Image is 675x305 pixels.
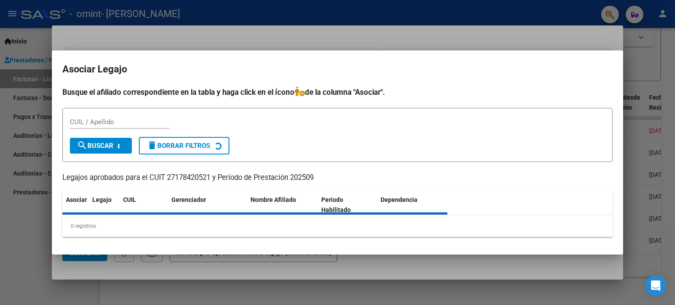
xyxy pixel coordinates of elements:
[139,137,229,154] button: Borrar Filtros
[377,190,448,219] datatable-header-cell: Dependencia
[66,196,87,203] span: Asociar
[321,196,351,213] span: Periodo Habilitado
[62,61,613,78] h2: Asociar Legajo
[62,190,89,219] datatable-header-cell: Asociar
[120,190,168,219] datatable-header-cell: CUIL
[77,142,113,150] span: Buscar
[147,140,157,151] mat-icon: delete
[318,190,377,219] datatable-header-cell: Periodo Habilitado
[62,215,613,237] div: 0 registros
[171,196,206,203] span: Gerenciador
[70,138,132,154] button: Buscar
[77,140,87,151] mat-icon: search
[62,172,613,183] p: Legajos aprobados para el CUIT 27178420521 y Período de Prestación 202509
[123,196,136,203] span: CUIL
[381,196,417,203] span: Dependencia
[168,190,247,219] datatable-header-cell: Gerenciador
[92,196,112,203] span: Legajo
[89,190,120,219] datatable-header-cell: Legajo
[250,196,296,203] span: Nombre Afiliado
[645,275,666,296] div: Open Intercom Messenger
[247,190,318,219] datatable-header-cell: Nombre Afiliado
[62,86,613,98] h4: Busque el afiliado correspondiente en la tabla y haga click en el ícono de la columna "Asociar".
[147,142,210,150] span: Borrar Filtros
